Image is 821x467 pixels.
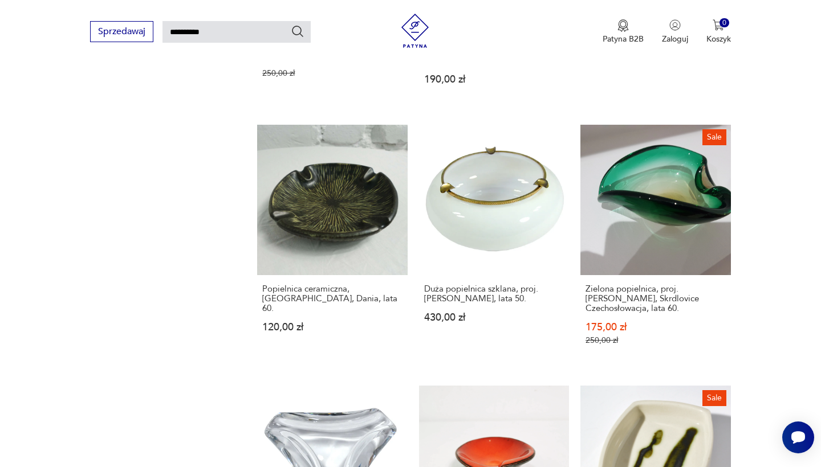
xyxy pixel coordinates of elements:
a: Sprzedawaj [90,28,153,36]
a: Ikona medaluPatyna B2B [603,19,644,44]
h3: Duża popielnica szklana, proj. [PERSON_NAME], lata 50. [424,284,564,304]
p: Zaloguj [662,34,688,44]
img: Patyna - sklep z meblami i dekoracjami vintage [398,14,432,48]
a: SaleZielona popielnica, proj. Emanuel Beranek, Skrdlovice Czechosłowacja, lata 60.Zielona popieln... [580,125,730,367]
img: Ikonka użytkownika [669,19,681,31]
button: 0Koszyk [706,19,731,44]
img: Ikona koszyka [713,19,724,31]
a: Duża popielnica szklana, proj. V. Nason Murano, lata 50.Duża popielnica szklana, proj. [PERSON_NA... [419,125,569,367]
button: Szukaj [291,24,304,38]
div: 0 [720,18,729,28]
p: 120,00 zł [262,322,402,332]
a: Popielnica ceramiczna, HK, Dania, lata 60.Popielnica ceramiczna, [GEOGRAPHIC_DATA], Dania, lata 6... [257,125,407,367]
p: 190,00 zł [424,75,564,84]
p: 175,00 zł [586,322,725,332]
h3: Zielona popielnica, proj. [PERSON_NAME], Skrdlovice Czechosłowacja, lata 60. [586,284,725,313]
h3: Popielnica Hohr Studio, [PERSON_NAME] & Breiden, [GEOGRAPHIC_DATA], lata 70. [424,36,564,65]
h3: Popielnica ceramiczna, [GEOGRAPHIC_DATA], Dania, lata 60. [262,284,402,313]
button: Sprzedawaj [90,21,153,42]
button: Patyna B2B [603,19,644,44]
img: Ikona medalu [617,19,629,32]
button: Zaloguj [662,19,688,44]
p: 430,00 zł [424,313,564,322]
p: Patyna B2B [603,34,644,44]
p: Koszyk [706,34,731,44]
iframe: Smartsupp widget button [782,421,814,453]
p: 250,00 zł [586,335,725,345]
p: 250,00 zł [262,68,402,78]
